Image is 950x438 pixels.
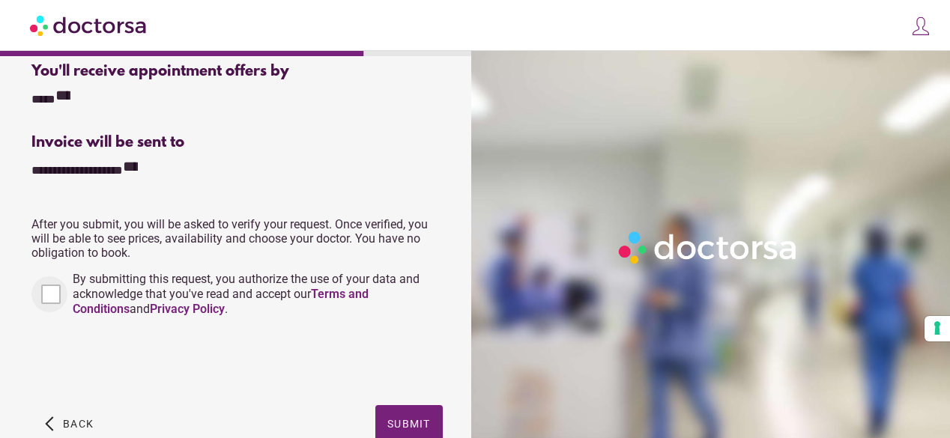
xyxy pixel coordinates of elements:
img: icons8-customer-100.png [910,16,931,37]
img: Logo-Doctorsa-trans-White-partial-flat.png [614,226,804,269]
span: Back [63,418,94,430]
div: Invoice will be sent to [31,134,442,151]
a: Terms and Conditions [73,287,369,316]
button: Your consent preferences for tracking technologies [925,316,950,341]
p: After you submit, you will be asked to verify your request. Once verified, you will be able to se... [31,217,442,260]
div: You'll receive appointment offers by [31,63,442,80]
iframe: reCAPTCHA [31,332,259,390]
span: By submitting this request, you authorize the use of your data and acknowledge that you've read a... [73,272,420,316]
span: Submit [387,418,431,430]
a: Privacy Policy [150,302,225,316]
img: Doctorsa.com [30,8,148,42]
